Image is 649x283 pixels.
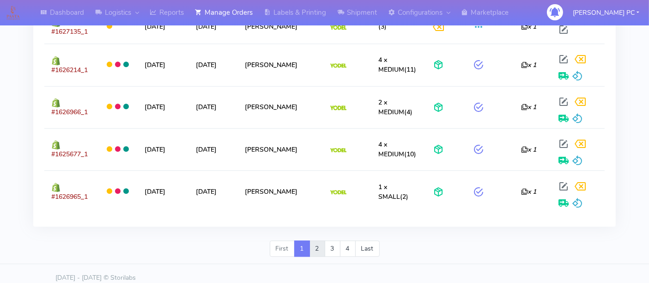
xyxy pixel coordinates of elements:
img: shopify.png [51,183,61,192]
span: #1626966_1 [51,108,88,117]
td: [DATE] [137,170,189,212]
span: 1 x SMALL [378,183,400,201]
span: #1627135_1 [51,27,88,36]
img: Yodel [330,105,346,110]
i: x 1 [521,145,536,154]
span: (10) [378,140,416,159]
img: shopify.png [51,140,61,149]
td: [PERSON_NAME] [238,86,323,128]
td: [DATE] [137,43,189,86]
td: [DATE] [137,86,189,128]
a: 3 [325,240,340,257]
span: #1626214_1 [51,66,88,74]
a: 1 [294,240,310,257]
img: Yodel [330,190,346,195]
span: 4 x MEDIUM [378,55,404,74]
img: shopify.png [51,56,61,65]
img: Yodel [330,148,346,153]
a: Last [355,240,380,257]
td: [PERSON_NAME] [238,43,323,86]
td: [PERSON_NAME] [238,9,323,43]
i: x 1 [521,61,536,69]
td: [DATE] [189,86,238,128]
span: (3) [378,22,387,31]
img: Yodel [330,25,346,30]
span: #1626965_1 [51,192,88,201]
td: [PERSON_NAME] [238,128,323,170]
td: [DATE] [137,128,189,170]
span: 4 x MEDIUM [378,140,404,159]
img: shopify.png [51,98,61,107]
span: (4) [378,98,412,117]
i: x 1 [521,103,536,111]
td: [DATE] [189,170,238,212]
i: x 1 [521,187,536,196]
button: [PERSON_NAME] PC [566,3,646,22]
a: 4 [340,240,356,257]
td: [PERSON_NAME] [238,170,323,212]
span: (2) [378,183,408,201]
td: [DATE] [189,9,238,43]
a: 2 [309,240,325,257]
img: Yodel [330,63,346,68]
span: (11) [378,55,416,74]
span: 2 x MEDIUM [378,98,404,117]
td: [DATE] [189,128,238,170]
td: [DATE] [137,9,189,43]
i: x 1 [521,22,536,31]
td: [DATE] [189,43,238,86]
span: #1625677_1 [51,150,88,159]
